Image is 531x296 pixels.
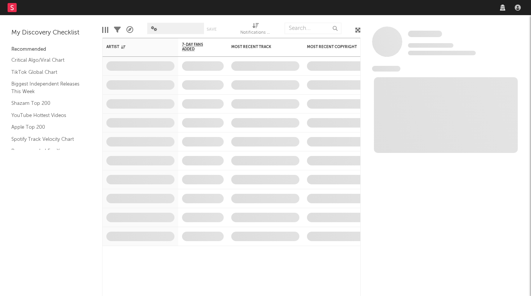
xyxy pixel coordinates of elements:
input: Search... [285,23,341,34]
button: Save [207,27,216,31]
div: A&R Pipeline [126,19,133,41]
a: Apple Top 200 [11,123,83,131]
a: Shazam Top 200 [11,99,83,107]
a: Recommended For You [11,147,83,155]
a: Spotify Track Velocity Chart [11,135,83,143]
div: Notifications (Artist) [240,19,271,41]
a: YouTube Hottest Videos [11,111,83,120]
span: News Feed [372,66,400,72]
span: Some Artist [408,31,442,37]
span: Tracking Since: [DATE] [408,43,453,48]
a: TikTok Global Chart [11,68,83,76]
div: Most Recent Copyright [307,45,364,49]
div: Notifications (Artist) [240,28,271,37]
span: 7-Day Fans Added [182,42,212,51]
div: Artist [106,45,163,49]
div: Most Recent Track [231,45,288,49]
a: Critical Algo/Viral Chart [11,56,83,64]
div: My Discovery Checklist [11,28,91,37]
span: 0 fans last week [408,51,476,55]
a: Biggest Independent Releases This Week [11,80,83,95]
div: Recommended [11,45,91,54]
div: Filters [114,19,121,41]
div: Edit Columns [102,19,108,41]
a: Some Artist [408,30,442,38]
